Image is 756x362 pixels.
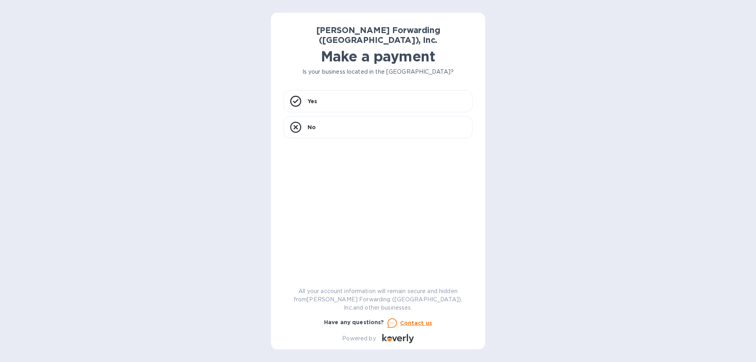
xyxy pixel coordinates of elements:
b: [PERSON_NAME] Forwarding ([GEOGRAPHIC_DATA]), Inc. [316,25,440,45]
p: Yes [308,97,317,105]
p: Is your business located in the [GEOGRAPHIC_DATA]? [283,68,472,76]
u: Contact us [400,320,432,326]
p: No [308,123,316,131]
p: All your account information will remain secure and hidden from [PERSON_NAME] Forwarding ([GEOGRA... [283,287,472,312]
h1: Make a payment [283,48,472,65]
p: Powered by [342,334,376,343]
b: Have any questions? [324,319,384,325]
